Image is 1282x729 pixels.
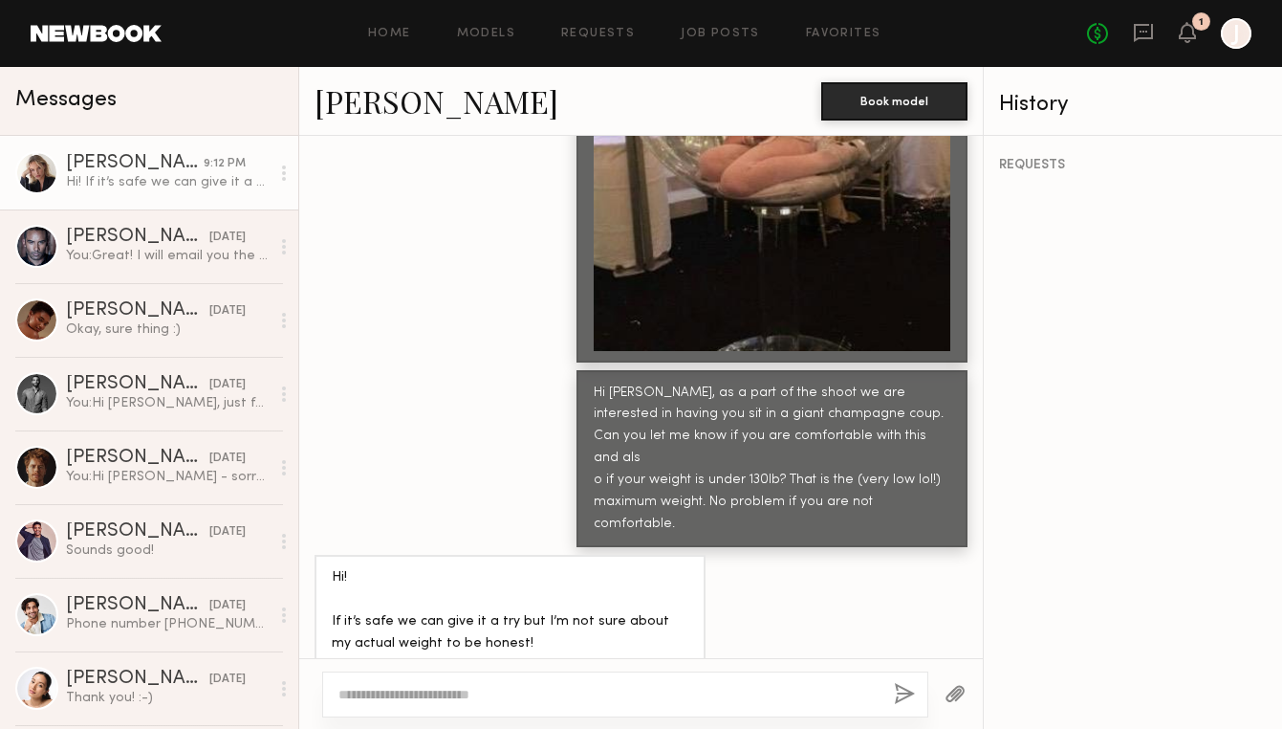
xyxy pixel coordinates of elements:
button: Book model [821,82,967,121]
div: History [999,94,1267,116]
div: [PERSON_NAME] [66,154,204,173]
div: You: Hi [PERSON_NAME], just following up here! We're hoping to lock by EOW [66,394,270,412]
div: [PERSON_NAME] [66,522,209,541]
div: [PERSON_NAME] [66,228,209,247]
div: Phone number [PHONE_NUMBER] Email [EMAIL_ADDRESS][DOMAIN_NAME] [66,615,270,633]
div: REQUESTS [999,159,1267,172]
span: Messages [15,89,117,111]
div: Hi [PERSON_NAME], as a part of the shoot we are interested in having you sit in a giant champagne... [594,383,950,537]
a: Home [368,28,411,40]
div: [PERSON_NAME] [66,375,209,394]
div: [DATE] [209,523,246,541]
div: [DATE] [209,302,246,320]
div: Okay, sure thing :) [66,320,270,339]
a: [PERSON_NAME] [315,80,558,121]
div: [DATE] [209,376,246,394]
div: [DATE] [209,671,246,689]
div: Hi! If it’s safe we can give it a try but I’m not sure about my actual weight to be honest! I alw... [66,173,270,191]
div: You: Hi [PERSON_NAME] - sorry for the late response but we figured it out, all set. Thanks again. [66,468,270,486]
a: Models [457,28,515,40]
a: Book model [821,92,967,108]
a: J [1221,18,1251,49]
div: [PERSON_NAME] [66,670,209,689]
div: 1 [1199,17,1204,28]
div: [PERSON_NAME] [66,596,209,615]
div: [DATE] [209,229,246,247]
div: Thank you! :-) [66,689,270,707]
div: [PERSON_NAME] [66,449,209,468]
div: [DATE] [209,450,246,468]
div: 9:12 PM [204,155,246,173]
div: [PERSON_NAME] [66,301,209,320]
div: [DATE] [209,597,246,615]
div: Hi! If it’s safe we can give it a try but I’m not sure about my actual weight to be honest! I alw... [332,567,688,699]
a: Favorites [806,28,881,40]
a: Requests [561,28,635,40]
div: You: Great! I will email you the call sheet at the top of next week. Looking forward to having yo... [66,247,270,265]
div: Sounds good! [66,541,270,560]
a: Job Posts [681,28,760,40]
